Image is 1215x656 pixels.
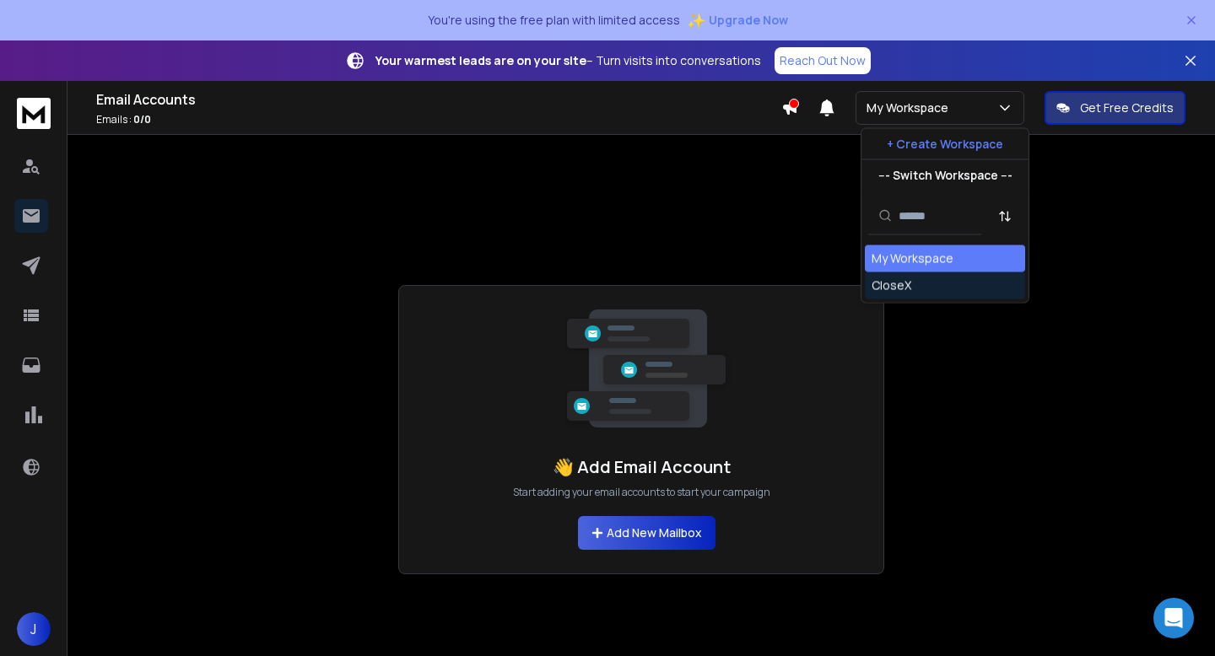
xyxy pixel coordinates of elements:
[861,129,1029,159] button: + Create Workspace
[1153,598,1194,638] div: Open Intercom Messenger
[17,612,51,646] button: J
[375,52,761,69] p: – Turn visits into conversations
[867,99,955,116] p: My Workspace
[687,3,788,37] button: ✨Upgrade Now
[133,112,151,126] span: 0 / 0
[988,199,1022,233] button: Sort by Sort A-Z
[96,113,781,126] p: Emails :
[709,12,788,29] span: Upgrade Now
[878,167,1012,184] p: --- Switch Workspace ---
[428,12,680,29] p: You're using the free plan with limited access
[1080,99,1174,116] p: Get Free Credits
[872,250,953,267] div: My Workspace
[513,486,770,499] p: Start adding your email accounts to start your campaign
[553,455,731,479] h1: 👋 Add Email Account
[775,47,871,74] a: Reach Out Now
[887,136,1003,153] p: + Create Workspace
[780,52,866,69] p: Reach Out Now
[687,8,705,32] span: ✨
[375,52,586,68] strong: Your warmest leads are on your site
[872,277,911,294] div: CloseX
[17,98,51,129] img: logo
[1045,91,1185,125] button: Get Free Credits
[578,516,715,550] button: Add New Mailbox
[96,89,781,110] h1: Email Accounts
